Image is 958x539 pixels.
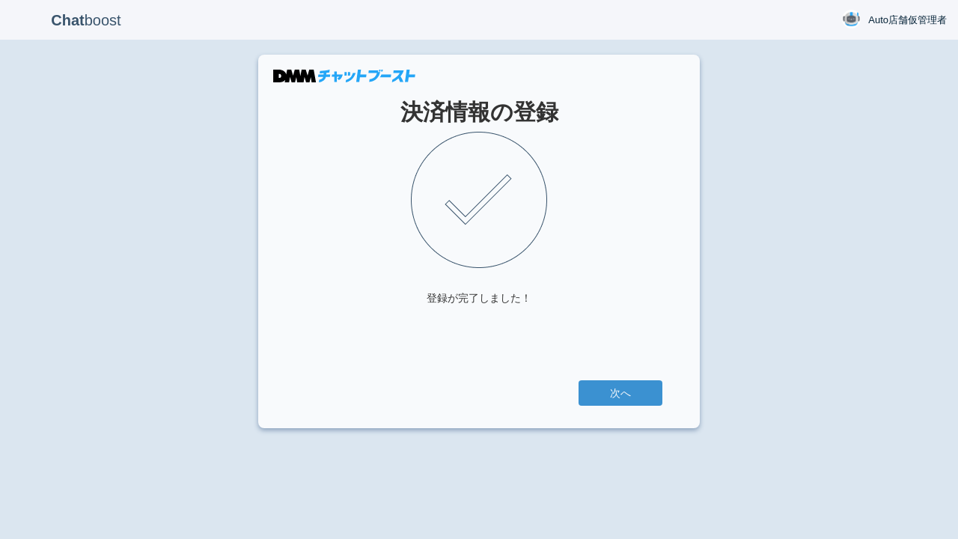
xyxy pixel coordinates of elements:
[842,10,861,28] img: User Image
[296,100,662,124] h1: 決済情報の登録
[411,132,547,268] img: check.png
[868,13,947,28] span: Auto店舗仮管理者
[11,1,161,39] p: boost
[579,380,662,406] a: 次へ
[273,70,415,82] img: DMMチャットブースト
[51,12,84,28] b: Chat
[427,290,531,305] div: 登録が完了しました！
